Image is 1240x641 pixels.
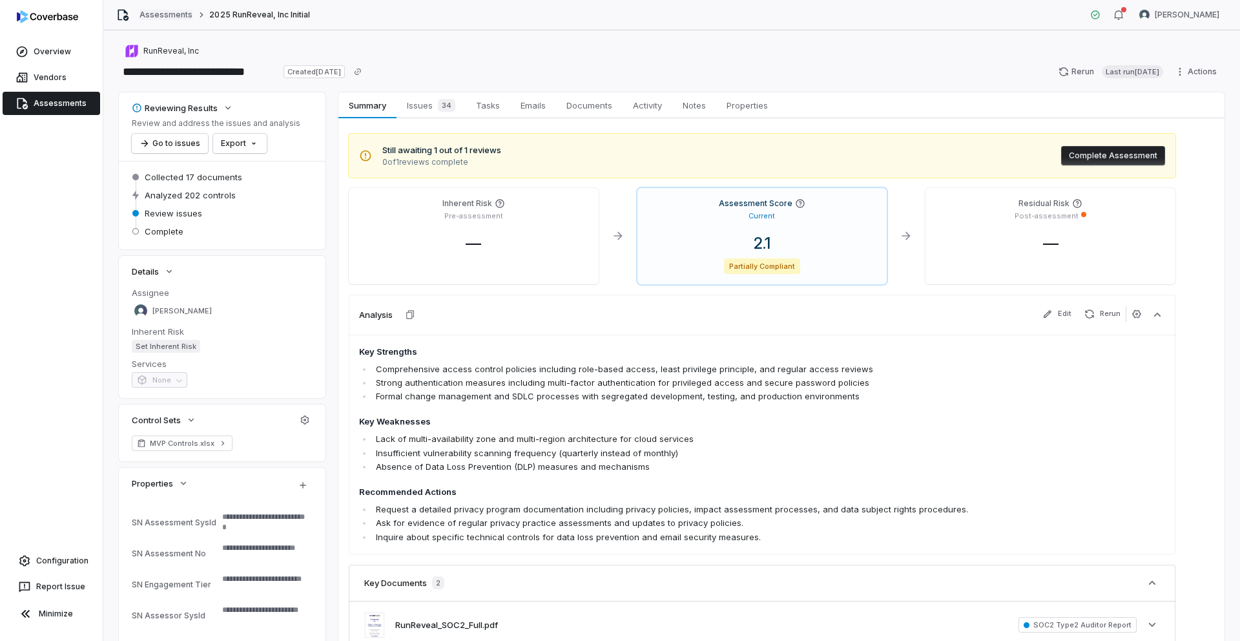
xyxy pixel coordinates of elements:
button: Samuel Folarin avatar[PERSON_NAME] [1131,5,1227,25]
span: RunReveal, Inc [143,46,199,56]
li: Strong authentication measures including multi-factor authentication for privileged access and se... [373,376,1004,390]
span: Collected 17 documents [145,171,242,183]
button: Control Sets [128,408,200,432]
span: Overview [34,47,71,57]
span: Created [DATE] [284,65,344,78]
button: Details [128,260,178,283]
span: Set Inherent Risk [132,340,200,353]
li: Absence of Data Loss Prevention (DLP) measures and mechanisms [373,460,1004,474]
h3: Key Documents [364,577,427,589]
h4: Recommended Actions [359,486,1004,499]
span: Vendors [34,72,67,83]
img: Samuel Folarin avatar [134,304,147,317]
button: Copy link [346,60,369,83]
span: Control Sets [132,414,181,426]
dt: Assignee [132,287,313,299]
h4: Assessment Score [719,198,792,209]
div: SN Assessment No [132,549,217,558]
button: Export [213,134,267,153]
span: [PERSON_NAME] [152,306,212,316]
span: Review issues [145,207,202,219]
button: RunReveal_SOC2_Full.pdf [395,619,498,632]
button: Minimize [5,601,98,627]
li: Lack of multi-availability zone and multi-region architecture for cloud services [373,432,1004,446]
span: Properties [132,478,173,489]
span: 0 of 1 reviews complete [382,157,501,167]
span: Report Issue [36,582,85,592]
li: Formal change management and SDLC processes with segregated development, testing, and production ... [373,390,1004,403]
span: Minimize [39,609,73,619]
button: Reviewing Results [128,96,237,120]
div: SN Assessment SysId [132,518,217,527]
a: Vendors [3,66,100,89]
span: Partially Compliant [724,258,801,274]
a: MVP Controls.xlsx [132,436,232,451]
li: Request a detailed privacy program documentation including privacy policies, impact assessment pr... [373,503,1004,516]
h4: Key Strengths [359,346,1004,359]
button: Actions [1171,62,1224,81]
h4: Inherent Risk [442,198,492,209]
li: Insufficient vulnerability scanning frequency (quarterly instead of monthly) [373,447,1004,460]
button: Report Issue [5,575,98,598]
p: Review and address the issues and analysis [132,118,300,129]
span: Details [132,266,159,277]
button: https://runreveal.com/RunReveal, Inc [121,39,203,63]
button: Edit [1037,306,1077,322]
div: SN Engagement Tier [132,580,217,589]
span: Documents [561,97,617,114]
span: 2025 RunReveal, Inc Initial [209,10,310,20]
a: Assessments [139,10,192,20]
a: Configuration [5,549,98,573]
span: Complete [145,226,183,237]
span: Last run [DATE] [1102,65,1163,78]
li: Inquire about specific technical controls for data loss prevention and email security measures. [373,531,1004,544]
span: Configuration [36,556,88,566]
span: 2.1 [743,234,781,253]
span: Still awaiting 1 out of 1 reviews [382,144,501,157]
li: Ask for evidence of regular privacy practice assessments and updates to privacy policies. [373,516,1004,530]
span: Tasks [471,97,505,114]
button: Properties [128,472,192,495]
span: Activity [628,97,667,114]
dt: Inherent Risk [132,326,313,337]
p: Post-assessment [1015,211,1079,221]
img: logo-D7KZi-bG.svg [17,10,78,23]
span: 34 [438,99,455,112]
span: Notes [677,97,711,114]
img: Samuel Folarin avatar [1139,10,1150,20]
span: Analyzed 202 controls [145,189,236,201]
span: 2 [432,576,444,589]
a: Assessments [3,92,100,115]
img: 7d5bfcabb73647e6a06f6fda93b518f0.jpg [364,612,385,638]
p: Current [749,211,775,221]
a: Overview [3,40,100,63]
button: RerunLast run[DATE] [1051,62,1171,81]
button: Go to issues [132,134,208,153]
span: Properties [721,97,773,114]
button: Rerun [1079,306,1126,322]
span: [PERSON_NAME] [1155,10,1219,20]
span: SOC2 Type2 Auditor Report [1018,617,1137,633]
span: Assessments [34,98,87,109]
span: — [455,234,491,253]
p: Pre-assessment [444,211,503,221]
h4: Key Weaknesses [359,415,1004,428]
button: Complete Assessment [1061,146,1165,165]
span: — [1033,234,1069,253]
h3: Analysis [359,309,393,320]
span: Issues [402,96,460,114]
div: Reviewing Results [132,102,218,114]
div: SN Assessor SysId [132,611,217,620]
span: Emails [515,97,551,114]
span: MVP Controls.xlsx [150,438,214,448]
span: Summary [344,97,391,114]
h4: Residual Risk [1018,198,1069,209]
dt: Services [132,358,313,370]
li: Comprehensive access control policies including role-based access, least privilege principle, and... [373,363,1004,376]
